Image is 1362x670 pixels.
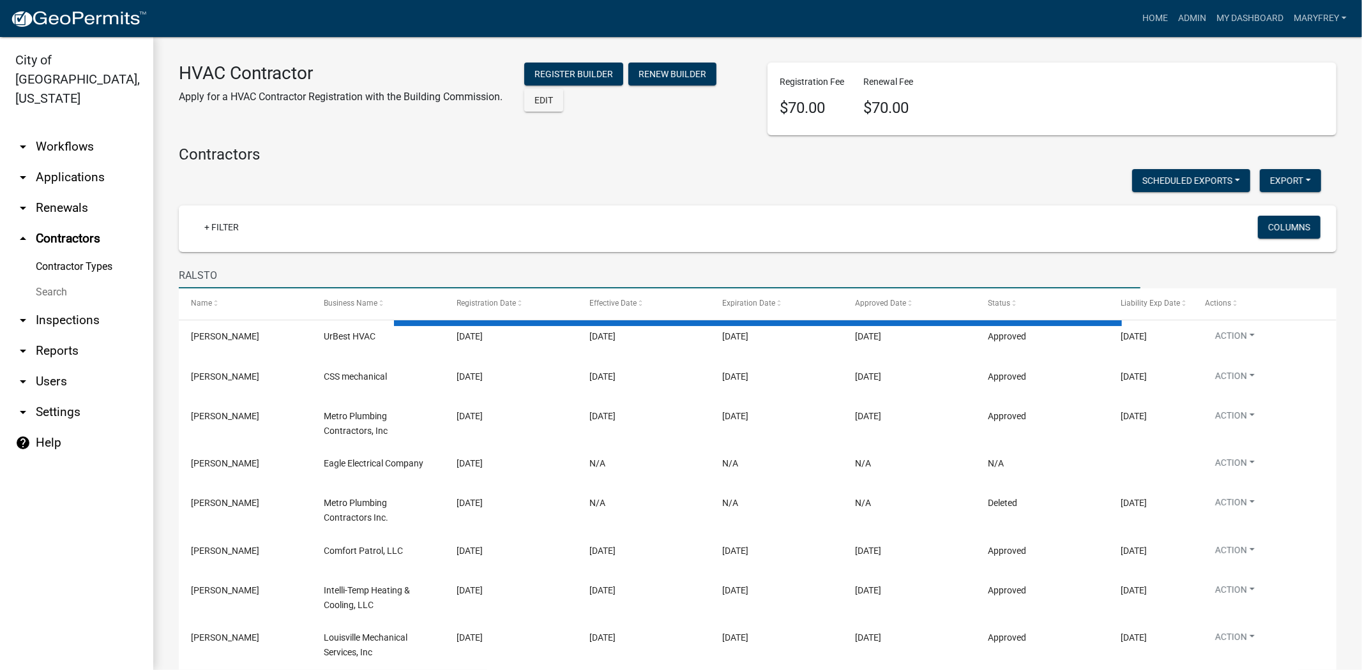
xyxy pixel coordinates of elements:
a: Admin [1173,6,1211,31]
span: 08/01/2025 [589,546,616,556]
h3: HVAC Contractor [179,63,503,84]
i: help [15,435,31,450]
datatable-header-cell: Liability Exp Date [1109,288,1192,319]
i: arrow_drop_down [15,313,31,328]
a: + Filter [194,216,249,239]
span: Registration Date [457,299,516,308]
span: CSS mechanical [324,371,387,382]
span: Approved [988,411,1027,421]
span: 09/10/2025 [1121,546,1147,556]
datatable-header-cell: Expiration Date [710,288,843,319]
button: Action [1205,544,1265,562]
span: 04/21/2026 [1121,371,1147,382]
span: Louisville Mechanical Services, Inc [324,632,407,657]
span: 08/07/2025 [589,371,616,382]
a: My Dashboard [1211,6,1289,31]
span: Effective Date [589,299,637,308]
span: Approved [988,371,1027,382]
span: 08/07/2025 [856,331,882,341]
button: Renew Builder [628,63,716,86]
span: 08/07/2025 [589,331,616,341]
span: 12/31/2025 [722,371,748,382]
span: Name [191,299,212,308]
span: N/A [856,458,872,468]
h4: $70.00 [864,99,914,117]
datatable-header-cell: Registration Date [444,288,577,319]
span: 07/30/2025 [589,585,616,595]
span: Donnie Satterly [191,331,259,341]
button: Action [1205,583,1265,602]
span: Troy Roach [191,585,259,595]
button: Action [1205,409,1265,428]
span: 08/01/2025 [457,546,483,556]
span: 02/17/2026 [1121,498,1147,508]
datatable-header-cell: Status [976,288,1109,319]
span: 05/08/2026 [1121,411,1147,421]
button: Register Builder [524,63,623,86]
span: 08/06/2025 [589,411,616,421]
input: Search for contractors [179,262,1140,288]
datatable-header-cell: Effective Date [577,288,710,319]
span: 08/06/2025 [457,411,483,421]
h4: $70.00 [780,99,845,117]
span: Approved [988,585,1027,595]
i: arrow_drop_up [15,231,31,246]
span: Status [988,299,1011,308]
span: 12/31/2025 [722,411,748,421]
button: Export [1260,169,1321,192]
span: 08/07/2025 [856,632,882,643]
button: Action [1205,329,1265,348]
span: Approved [988,331,1027,341]
span: Expiration Date [722,299,775,308]
span: Approved [988,632,1027,643]
button: Action [1205,496,1265,514]
span: UrBest HVAC [324,331,375,341]
span: 12/31/2025 [722,585,748,595]
datatable-header-cell: Approved Date [843,288,976,319]
span: Approved [988,546,1027,556]
span: 07/29/2025 [457,585,483,595]
i: arrow_drop_down [15,405,31,420]
span: 08/06/2025 [457,371,483,382]
span: 08/06/2025 [856,411,882,421]
button: Action [1205,630,1265,649]
button: Action [1205,456,1265,475]
button: Columns [1258,216,1320,239]
a: MaryFrey [1289,6,1352,31]
span: 12/31/2025 [722,331,748,341]
button: Scheduled Exports [1132,169,1250,192]
span: Eagle Electrical Company [324,458,423,468]
span: N/A [722,458,738,468]
span: Metro Plumbing Contractors Inc. [324,498,388,523]
span: Liability Exp Date [1121,299,1181,308]
span: 03/01/2026 [1121,632,1147,643]
span: N/A [589,498,605,508]
span: N/A [856,498,872,508]
i: arrow_drop_down [15,139,31,154]
i: arrow_drop_down [15,200,31,216]
span: N/A [722,498,738,508]
span: 08/07/2025 [589,632,616,643]
p: Renewal Fee [864,75,914,89]
span: Metro Plumbing Contractors, Inc [324,411,388,436]
span: 06/02/2026 [1121,585,1147,595]
span: Melissa McCool [191,498,259,508]
span: Comfort Patrol, LLC [324,546,403,556]
i: arrow_drop_down [15,170,31,185]
span: Actions [1205,299,1231,308]
span: Intelli-Temp Heating & Cooling, LLC [324,585,410,610]
p: Registration Fee [780,75,845,89]
datatable-header-cell: Business Name [312,288,444,319]
button: Action [1205,369,1265,388]
span: 08/07/2025 [457,331,483,341]
span: 08/05/2025 [457,458,483,468]
span: 02/23/2026 [1121,331,1147,341]
span: 07/30/2025 [856,585,882,595]
datatable-header-cell: Actions [1193,288,1326,319]
span: Matthew Mccarty [191,411,259,421]
span: Approved Date [856,299,907,308]
span: 12/31/2025 [722,632,748,643]
p: Apply for a HVAC Contractor Registration with the Building Commission. [179,89,503,105]
span: N/A [589,458,605,468]
span: 08/04/2025 [457,498,483,508]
